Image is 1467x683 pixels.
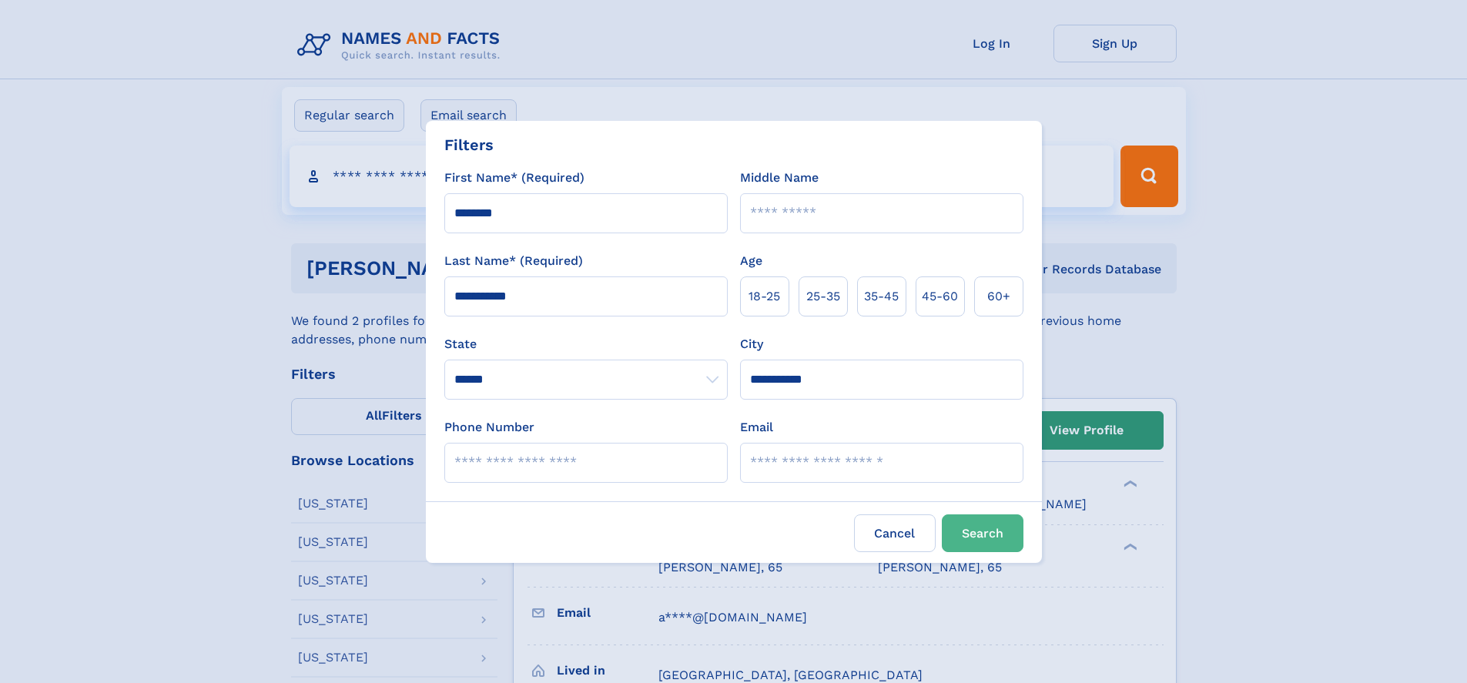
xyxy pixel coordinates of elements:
[864,287,899,306] span: 35‑45
[444,169,584,187] label: First Name* (Required)
[922,287,958,306] span: 45‑60
[740,335,763,353] label: City
[806,287,840,306] span: 25‑35
[987,287,1010,306] span: 60+
[444,335,728,353] label: State
[444,133,494,156] div: Filters
[740,418,773,437] label: Email
[942,514,1023,552] button: Search
[444,252,583,270] label: Last Name* (Required)
[749,287,780,306] span: 18‑25
[740,252,762,270] label: Age
[444,418,534,437] label: Phone Number
[740,169,819,187] label: Middle Name
[854,514,936,552] label: Cancel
